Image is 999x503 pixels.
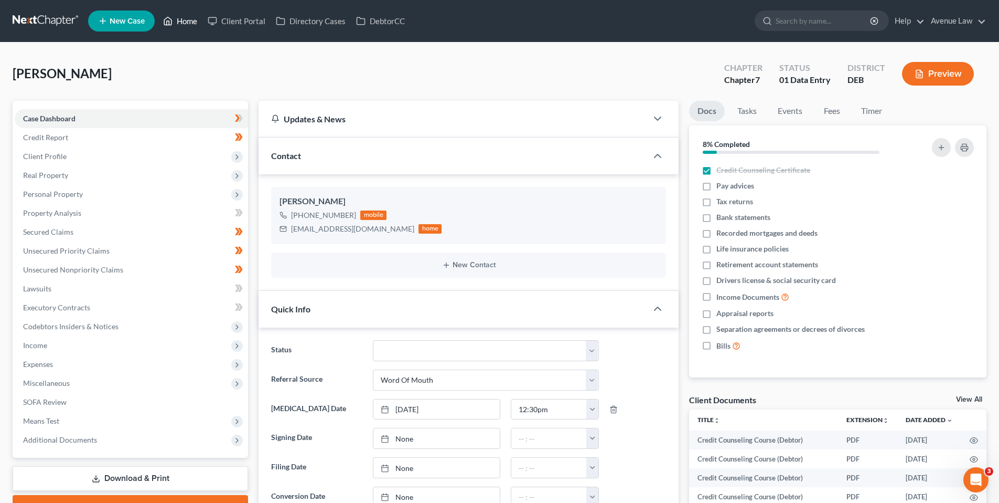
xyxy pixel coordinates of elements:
td: Credit Counseling Course (Debtor) [689,449,838,468]
span: Pay advices [716,181,754,191]
a: Lawsuits [15,279,248,298]
span: Tax returns [716,196,753,207]
a: Fees [815,101,848,121]
a: Executory Contracts [15,298,248,317]
a: Events [769,101,811,121]
td: [DATE] [897,468,961,487]
div: home [418,224,442,234]
a: SOFA Review [15,393,248,412]
span: Property Analysis [23,208,81,217]
div: DEB [847,74,885,86]
input: -- : -- [511,428,587,448]
span: Appraisal reports [716,308,774,319]
td: PDF [838,431,897,449]
a: [DATE] [373,400,500,420]
a: Client Portal [202,12,271,30]
span: Lawsuits [23,284,51,293]
div: Updates & News [271,113,635,124]
span: Contact [271,151,301,161]
div: [PERSON_NAME] [280,195,658,208]
a: Titleunfold_more [697,416,720,424]
span: Retirement account statements [716,259,818,270]
td: [DATE] [897,431,961,449]
span: Secured Claims [23,227,73,236]
span: Codebtors Insiders & Notices [23,322,119,331]
span: 3 [985,467,993,476]
a: Help [889,12,925,30]
span: Quick Info [271,304,310,314]
label: Filing Date [266,457,367,478]
span: Life insurance policies [716,244,789,254]
a: Avenue Law [926,12,986,30]
iframe: Intercom live chat [963,467,989,492]
div: [EMAIL_ADDRESS][DOMAIN_NAME] [291,224,414,234]
div: [PHONE_NUMBER] [291,210,356,221]
label: [MEDICAL_DATA] Date [266,399,367,420]
a: None [373,428,500,448]
a: Download & Print [13,466,248,491]
div: Status [779,62,831,74]
td: [DATE] [897,449,961,468]
span: Income Documents [716,292,779,302]
label: Signing Date [266,428,367,449]
td: PDF [838,449,897,468]
span: Bank statements [716,212,770,223]
input: -- : -- [511,400,587,420]
div: Chapter [724,74,762,86]
span: Means Test [23,416,59,425]
span: Bills [716,341,731,351]
span: [PERSON_NAME] [13,66,112,81]
div: 01 Data Entry [779,74,831,86]
strong: 8% Completed [703,140,750,149]
span: 7 [755,75,760,85]
a: Unsecured Priority Claims [15,242,248,260]
span: SOFA Review [23,397,67,406]
i: unfold_more [883,417,889,424]
span: Unsecured Nonpriority Claims [23,265,123,274]
span: Income [23,341,47,350]
td: Credit Counseling Course (Debtor) [689,468,838,487]
label: Referral Source [266,370,367,391]
span: Drivers license & social security card [716,275,836,286]
span: Client Profile [23,152,67,161]
div: District [847,62,885,74]
a: Secured Claims [15,223,248,242]
span: Real Property [23,171,68,180]
span: Credit Report [23,133,68,142]
input: -- : -- [511,458,587,478]
span: Credit Counseling Certificate [716,165,810,175]
a: Date Added expand_more [906,416,953,424]
a: Credit Report [15,128,248,147]
a: DebtorCC [351,12,410,30]
span: New Case [110,17,145,25]
a: Unsecured Nonpriority Claims [15,260,248,279]
span: Unsecured Priority Claims [23,246,110,255]
button: Preview [902,62,974,86]
button: New Contact [280,261,658,269]
a: Docs [689,101,725,121]
span: Personal Property [23,190,83,198]
div: Chapter [724,62,762,74]
a: Tasks [729,101,765,121]
a: Property Analysis [15,204,248,223]
td: PDF [838,468,897,487]
span: Case Dashboard [23,114,76,123]
span: Expenses [23,360,53,369]
a: Directory Cases [271,12,351,30]
a: Extensionunfold_more [846,416,889,424]
a: View All [956,396,982,403]
i: unfold_more [714,417,720,424]
div: Client Documents [689,394,756,405]
a: Timer [853,101,890,121]
a: Case Dashboard [15,109,248,128]
span: Miscellaneous [23,379,70,387]
span: Additional Documents [23,435,97,444]
span: Recorded mortgages and deeds [716,228,818,238]
a: Home [158,12,202,30]
i: expand_more [947,417,953,424]
input: Search by name... [776,11,872,30]
a: None [373,458,500,478]
div: mobile [360,211,386,220]
span: Executory Contracts [23,303,90,312]
label: Status [266,340,367,361]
